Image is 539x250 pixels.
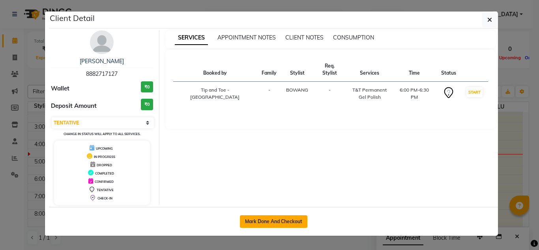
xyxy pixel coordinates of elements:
span: APPOINTMENT NOTES [217,34,276,41]
td: - [313,82,347,106]
span: BOWANG [286,87,308,93]
span: IN PROGRESS [94,155,115,159]
span: COMPLETED [95,171,114,175]
td: 6:00 PM-6:30 PM [393,82,436,106]
a: [PERSON_NAME] [80,58,124,65]
th: Req. Stylist [313,58,347,82]
span: TENTATIVE [97,188,114,192]
th: Services [347,58,393,82]
h5: Client Detail [50,12,95,24]
span: DROPPED [97,163,112,167]
span: CONFIRMED [95,180,114,184]
td: Tip and Toe -[GEOGRAPHIC_DATA] [173,82,257,106]
h3: ₹0 [141,81,153,93]
th: Status [436,58,461,82]
span: CHECK-IN [97,196,112,200]
span: Deposit Amount [51,102,97,111]
span: CLIENT NOTES [285,34,324,41]
span: CONSUMPTION [333,34,374,41]
span: 8882717127 [86,70,118,77]
th: Stylist [281,58,313,82]
span: UPCOMING [96,147,113,150]
th: Time [393,58,436,82]
div: T&T Permanent Gel Polish [352,86,388,101]
button: Mark Done And Checkout [240,215,307,228]
th: Booked by [173,58,257,82]
small: Change in status will apply to all services. [64,132,140,136]
img: avatar [90,30,114,54]
span: SERVICES [175,31,208,45]
button: START [466,87,483,97]
h3: ₹0 [141,99,153,110]
td: - [257,82,281,106]
th: Family [257,58,281,82]
span: Wallet [51,84,69,93]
